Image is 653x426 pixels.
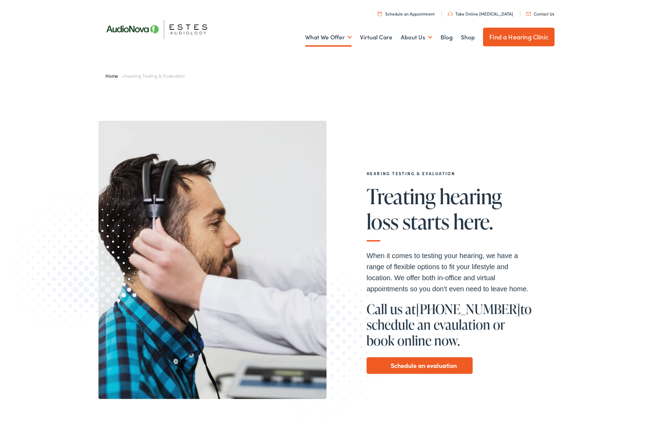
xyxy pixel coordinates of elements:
[461,25,475,50] a: Shop
[367,210,399,233] span: loss
[403,210,449,233] span: starts
[360,25,392,50] a: Virtual Care
[367,171,532,176] h2: Hearing Testing & Evaluation
[378,11,435,17] a: Schedule an Appointment
[526,11,554,17] a: Contact Us
[448,11,513,17] a: Take Online [MEDICAL_DATA]
[439,185,502,208] span: hearing
[416,300,520,318] a: [PHONE_NUMBER]
[305,25,352,50] a: What We Offer
[367,185,435,208] span: Treating
[378,11,382,16] img: utility icon
[483,28,555,46] a: Find a Hearing Clinic
[401,25,432,50] a: About Us
[448,12,453,16] img: utility icon
[105,72,185,79] span: »
[453,210,493,233] span: here.
[98,121,326,399] img: Doctor placing headphones on a male patient during testing
[367,250,532,294] p: When it comes to testing your hearing, we have a range of flexible options to fit your lifestyle ...
[105,72,122,79] a: Home
[367,301,532,349] h1: Call us at to schedule an evaulation or book online now.
[124,72,185,79] span: Hearing Testing & Evaluation
[441,25,453,50] a: Blog
[391,360,457,371] a: Schedule an evaluation
[526,12,531,16] img: utility icon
